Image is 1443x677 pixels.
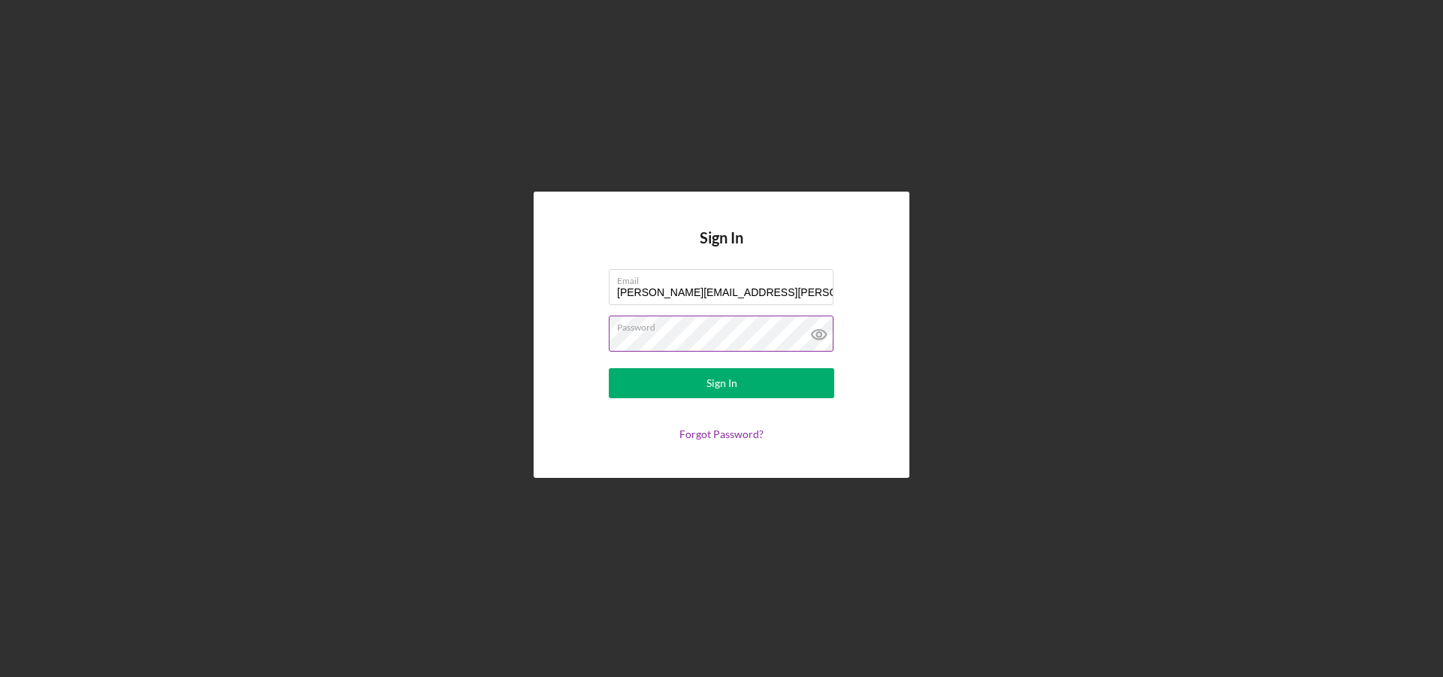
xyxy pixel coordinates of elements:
[679,428,764,440] a: Forgot Password?
[617,270,833,286] label: Email
[706,368,737,398] div: Sign In
[617,316,833,333] label: Password
[609,368,834,398] button: Sign In
[700,229,743,269] h4: Sign In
